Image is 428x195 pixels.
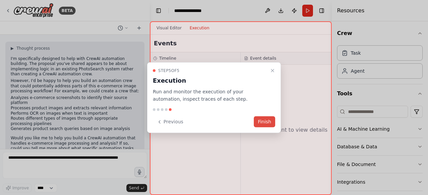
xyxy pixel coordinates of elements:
button: Hide left sidebar [154,6,163,15]
h3: Execution [153,76,267,85]
button: Previous [153,116,187,127]
span: Step 5 of 5 [158,68,180,73]
p: Run and monitor the execution of your automation, inspect traces of each step. [153,88,267,103]
button: Finish [254,116,275,127]
button: Close walkthrough [269,66,277,74]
